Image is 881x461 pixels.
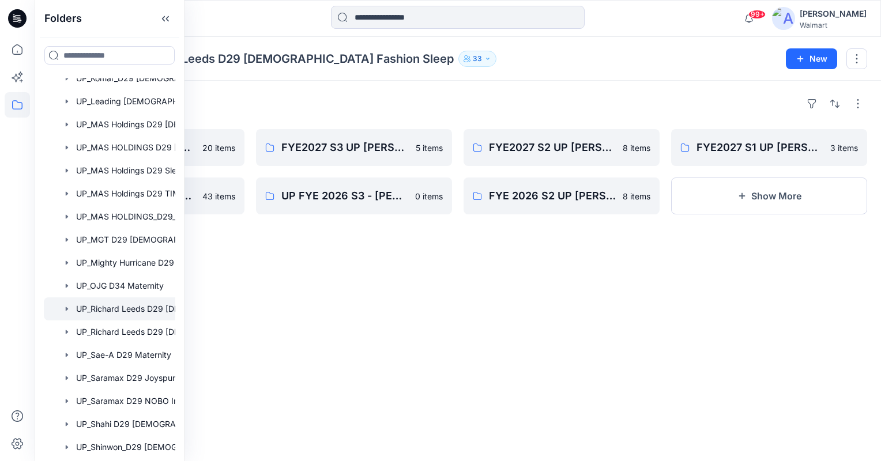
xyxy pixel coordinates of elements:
button: 33 [458,51,496,67]
p: 3 items [830,142,858,154]
p: FYE2027 S1 UP [PERSON_NAME] D29 [DEMOGRAPHIC_DATA] Sleepwear-fashion [696,139,823,156]
a: FYE 2026 S2 UP [PERSON_NAME] D29 [DEMOGRAPHIC_DATA] fashion Sleepwear8 items [464,177,660,214]
p: 20 items [202,142,235,154]
p: FYE2027 S2 UP [PERSON_NAME] D29 [DEMOGRAPHIC_DATA] Sleepwear-fashion [489,139,616,156]
a: FYE2027 S1 UP [PERSON_NAME] D29 [DEMOGRAPHIC_DATA] Sleepwear-fashion3 items [671,129,867,166]
img: avatar [772,7,795,30]
a: FYE2027 S3 UP [PERSON_NAME] D29 [DEMOGRAPHIC_DATA] Sleepwear-fashion5 items [256,129,452,166]
a: UP FYE 2026 S3 - [PERSON_NAME] D29 [DEMOGRAPHIC_DATA] Sleepwear0 items [256,177,452,214]
a: FYE2027 S2 UP [PERSON_NAME] D29 [DEMOGRAPHIC_DATA] Sleepwear-fashion8 items [464,129,660,166]
p: 43 items [202,190,235,202]
span: 99+ [748,10,766,19]
button: Show More [671,177,867,214]
p: 33 [473,52,482,65]
p: 0 items [415,190,443,202]
div: [PERSON_NAME] [800,7,867,21]
p: UP FYE 2026 S3 - [PERSON_NAME] D29 [DEMOGRAPHIC_DATA] Sleepwear [281,188,408,204]
p: UP_Richard Leeds D29 [DEMOGRAPHIC_DATA] Fashion Sleep [115,51,454,67]
p: 5 items [416,142,443,154]
p: FYE 2026 S2 UP [PERSON_NAME] D29 [DEMOGRAPHIC_DATA] fashion Sleepwear [489,188,616,204]
button: New [786,48,837,69]
div: Walmart [800,21,867,29]
p: 8 items [623,142,650,154]
p: 8 items [623,190,650,202]
p: FYE2027 S3 UP [PERSON_NAME] D29 [DEMOGRAPHIC_DATA] Sleepwear-fashion [281,139,409,156]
